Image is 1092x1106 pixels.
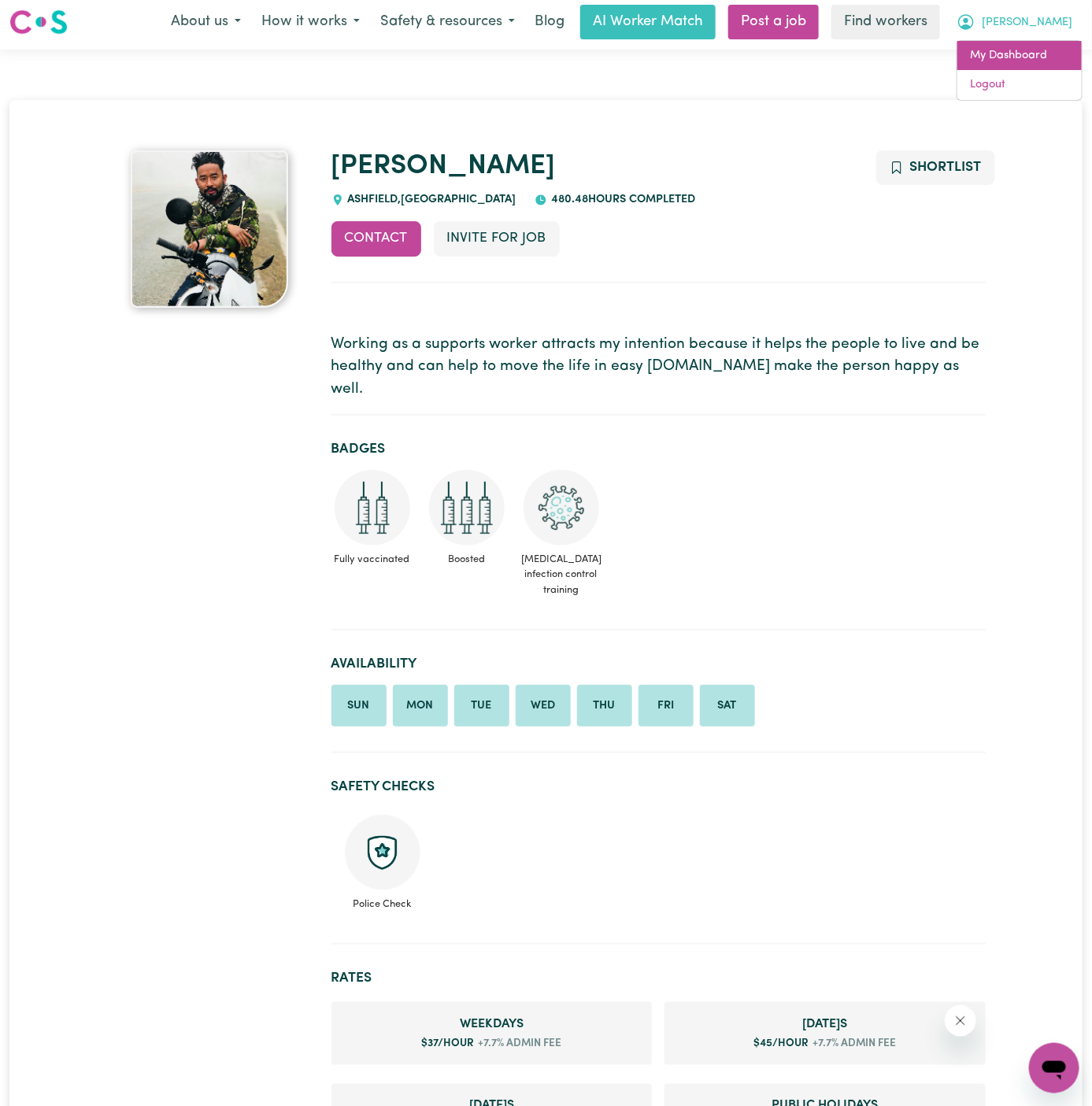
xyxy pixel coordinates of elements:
[344,194,516,205] span: ASHFIELD , [GEOGRAPHIC_DATA]
[945,1005,976,1037] iframe: Close message
[957,41,1082,71] a: My Dashboard
[9,8,68,36] img: Careseekers logo
[370,6,525,39] button: Safety & resources
[251,6,370,39] button: How it works
[516,685,571,727] li: Available on Wednesday
[580,5,716,39] a: AI Worker Match
[946,6,1083,39] button: My Account
[577,685,632,727] li: Available on Thursday
[331,685,387,727] li: Available on Sunday
[131,150,288,308] img: Hari
[957,70,1082,100] a: Logout
[728,5,819,39] a: Post a job
[331,546,413,573] span: Fully vaccinated
[809,1036,896,1052] span: +7.7% admin fee
[520,546,602,604] span: [MEDICAL_DATA] infection control training
[525,5,574,39] a: Blog
[831,5,940,39] a: Find workers
[9,4,68,40] a: Careseekers logo
[700,685,755,727] li: Available on Saturday
[9,11,95,24] span: Need any help?
[161,6,251,39] button: About us
[474,1036,561,1052] span: +7.7% admin fee
[1029,1043,1079,1093] iframe: Button to launch messaging window
[107,150,313,308] a: Hari's profile picture'
[331,970,986,986] h2: Rates
[876,150,995,185] button: Add to shortlist
[421,1038,474,1049] span: $ 37 /hour
[639,685,694,727] li: Available on Friday
[345,815,420,890] img: Police check
[547,194,695,205] span: 480.48 hours completed
[957,40,1083,101] div: My Account
[982,14,1072,31] span: [PERSON_NAME]
[331,441,986,457] h2: Badges
[331,779,986,795] h2: Safety Checks
[426,546,508,573] span: Boosted
[434,221,560,256] button: Invite for Job
[331,334,986,401] p: Working as a supports worker attracts my intention because it helps the people to live and be hea...
[331,221,421,256] button: Contact
[677,1015,973,1034] span: Saturday rate
[524,470,599,546] img: CS Academy: COVID-19 Infection Control Training course completed
[331,656,986,672] h2: Availability
[393,685,448,727] li: Available on Monday
[331,153,556,180] a: [PERSON_NAME]
[429,470,505,546] img: Care and support worker has received booster dose of COVID-19 vaccination
[344,890,421,912] span: Police Check
[454,685,509,727] li: Available on Tuesday
[335,470,410,546] img: Care and support worker has received 2 doses of COVID-19 vaccine
[753,1038,809,1049] span: $ 45 /hour
[910,161,982,174] span: Shortlist
[344,1015,640,1034] span: Weekday rate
